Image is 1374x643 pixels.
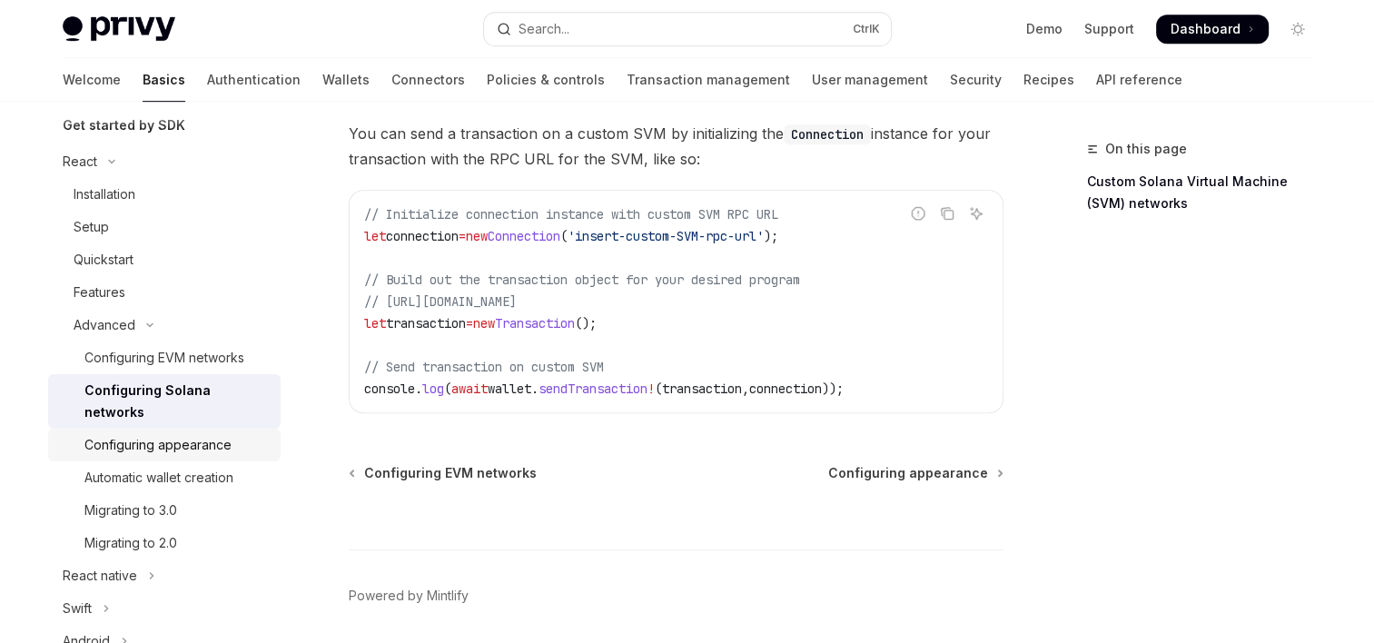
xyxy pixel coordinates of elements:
a: Configuring appearance [828,464,1002,482]
span: // [URL][DOMAIN_NAME] [364,293,517,310]
span: = [466,315,473,331]
span: ( [560,228,568,244]
div: React native [63,565,137,587]
button: Copy the contents from the code block [935,202,959,225]
span: transaction [662,381,742,397]
span: // Send transaction on custom SVM [364,359,604,375]
a: Configuring EVM networks [351,464,537,482]
span: You can send a transaction on a custom SVM by initializing the instance for your transaction with... [349,121,1003,172]
div: Migrating to 2.0 [84,532,177,554]
span: . [415,381,422,397]
a: Connectors [391,58,465,102]
div: Configuring appearance [84,434,232,456]
span: await [451,381,488,397]
span: let [364,228,386,244]
a: Support [1084,20,1134,38]
a: Setup [48,211,281,243]
span: new [466,228,488,244]
div: React [63,151,97,173]
a: Welcome [63,58,121,102]
span: sendTransaction [539,381,647,397]
button: Toggle Swift section [48,592,281,625]
div: Search... [519,18,569,40]
a: Powered by Mintlify [349,587,469,605]
span: log [422,381,444,397]
div: Features [74,282,125,303]
span: ( [655,381,662,397]
span: Configuring EVM networks [364,464,537,482]
a: Demo [1026,20,1063,38]
span: wallet [488,381,531,397]
span: Connection [488,228,560,244]
a: Features [48,276,281,309]
span: new [473,315,495,331]
div: Configuring EVM networks [84,347,244,369]
span: (); [575,315,597,331]
a: Recipes [1023,58,1074,102]
a: Custom Solana Virtual Machine (SVM) networks [1087,167,1327,218]
a: Basics [143,58,185,102]
span: ( [444,381,451,397]
a: Dashboard [1156,15,1269,44]
span: . [531,381,539,397]
div: Swift [63,598,92,619]
a: Configuring Solana networks [48,374,281,429]
button: Toggle React section [48,145,281,178]
span: let [364,315,386,331]
a: Authentication [207,58,301,102]
div: Installation [74,183,135,205]
a: Quickstart [48,243,281,276]
a: Automatic wallet creation [48,461,281,494]
span: ! [647,381,655,397]
a: API reference [1096,58,1182,102]
span: connection [386,228,459,244]
a: Configuring appearance [48,429,281,461]
img: light logo [63,16,175,42]
span: 'insert-custom-SVM-rpc-url' [568,228,764,244]
span: On this page [1105,138,1187,160]
a: Security [950,58,1002,102]
a: Installation [48,178,281,211]
div: Migrating to 3.0 [84,500,177,521]
a: User management [812,58,928,102]
a: Policies & controls [487,58,605,102]
span: Transaction [495,315,575,331]
span: // Initialize connection instance with custom SVM RPC URL [364,206,778,223]
a: Configuring EVM networks [48,341,281,374]
a: Migrating to 2.0 [48,527,281,559]
code: Connection [784,124,871,144]
div: Quickstart [74,249,133,271]
button: Ask AI [964,202,988,225]
span: = [459,228,466,244]
a: Transaction management [627,58,790,102]
span: // Build out the transaction object for your desired program [364,272,800,288]
span: Configuring appearance [828,464,988,482]
span: Ctrl K [853,22,880,36]
button: Toggle dark mode [1283,15,1312,44]
button: Open search [484,13,891,45]
div: Configuring Solana networks [84,380,270,423]
button: Toggle React native section [48,559,281,592]
a: Migrating to 3.0 [48,494,281,527]
span: )); [822,381,844,397]
div: Advanced [74,314,135,336]
span: ); [764,228,778,244]
span: console [364,381,415,397]
div: Setup [74,216,109,238]
button: Toggle Advanced section [48,309,281,341]
button: Report incorrect code [906,202,930,225]
div: Automatic wallet creation [84,467,233,489]
span: transaction [386,315,466,331]
a: Wallets [322,58,370,102]
span: connection [749,381,822,397]
span: Dashboard [1171,20,1241,38]
span: , [742,381,749,397]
